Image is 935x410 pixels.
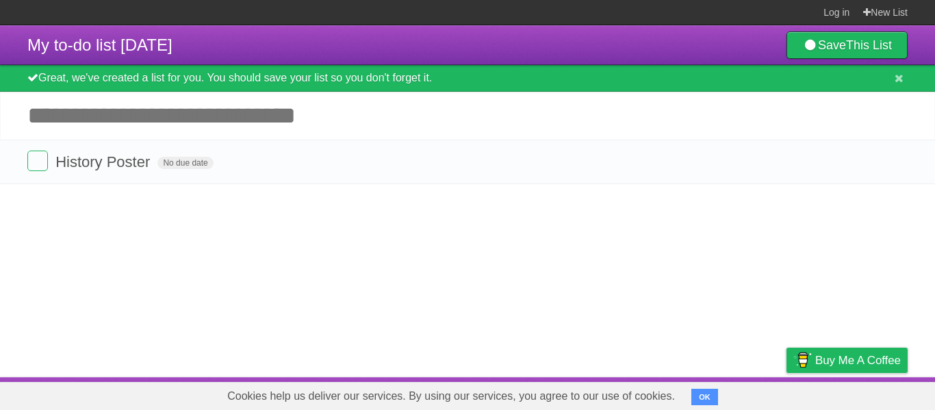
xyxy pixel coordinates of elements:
[650,381,705,407] a: Developers
[786,31,908,59] a: SaveThis List
[691,389,718,405] button: OK
[55,153,153,170] span: History Poster
[27,151,48,171] label: Done
[793,348,812,372] img: Buy me a coffee
[815,348,901,372] span: Buy me a coffee
[722,381,752,407] a: Terms
[214,383,689,410] span: Cookies help us deliver our services. By using our services, you agree to our use of cookies.
[27,36,172,54] span: My to-do list [DATE]
[846,38,892,52] b: This List
[821,381,908,407] a: Suggest a feature
[769,381,804,407] a: Privacy
[786,348,908,373] a: Buy me a coffee
[157,157,213,169] span: No due date
[604,381,633,407] a: About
